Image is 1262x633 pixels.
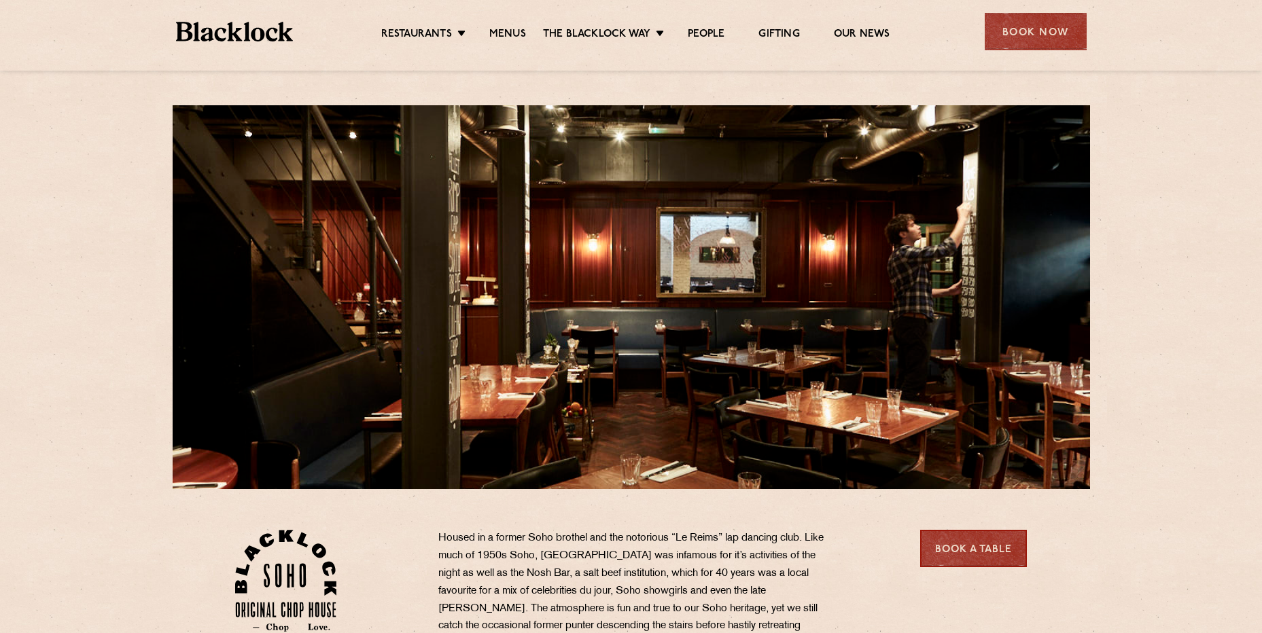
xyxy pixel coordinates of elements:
[758,28,799,43] a: Gifting
[920,530,1027,567] a: Book a Table
[176,22,294,41] img: BL_Textured_Logo-footer-cropped.svg
[543,28,650,43] a: The Blacklock Way
[985,13,1087,50] div: Book Now
[489,28,526,43] a: Menus
[381,28,452,43] a: Restaurants
[688,28,724,43] a: People
[235,530,336,632] img: Soho-stamp-default.svg
[834,28,890,43] a: Our News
